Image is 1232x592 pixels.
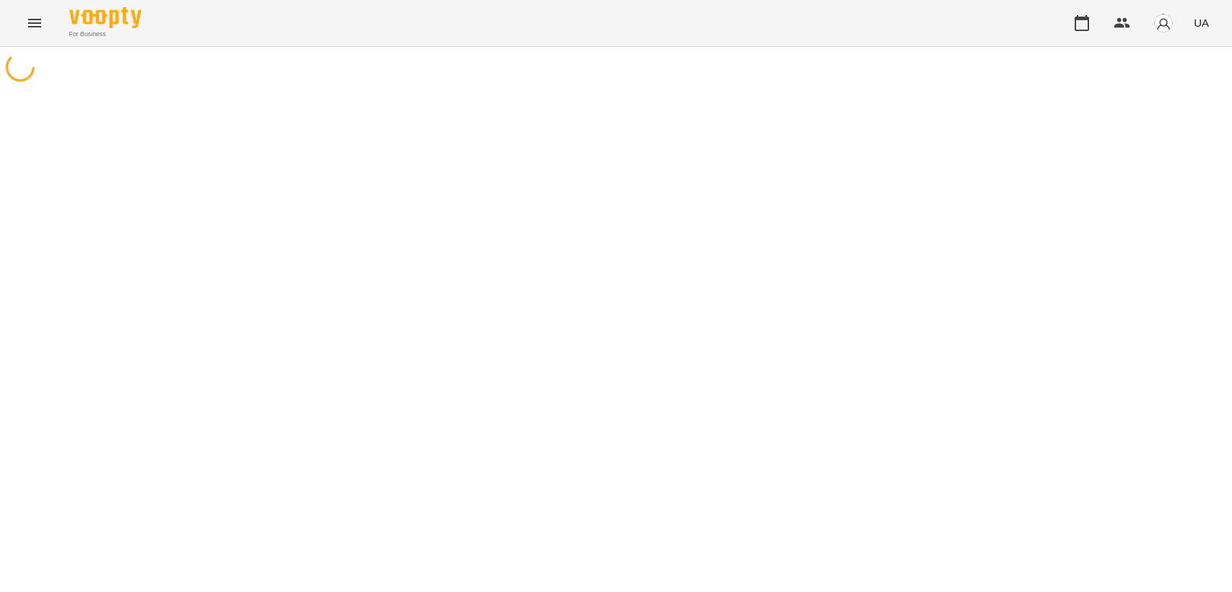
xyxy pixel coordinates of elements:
span: UA [1194,15,1209,30]
button: UA [1188,9,1215,36]
img: avatar_s.png [1153,13,1174,33]
button: Menu [17,6,52,40]
span: For Business [69,30,141,39]
img: Voopty Logo [69,7,141,28]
